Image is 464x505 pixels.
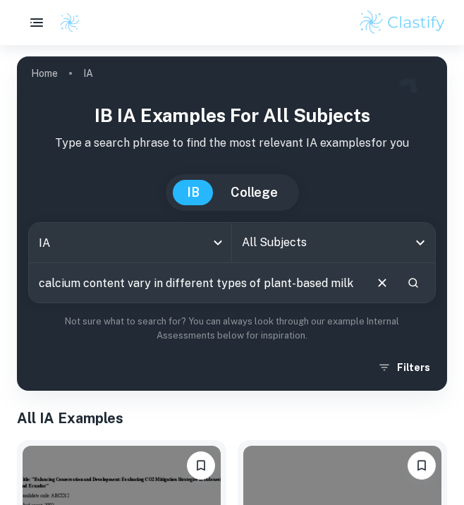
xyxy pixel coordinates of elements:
h1: All IA Examples [17,408,447,429]
div: IA [29,223,231,262]
p: Not sure what to search for? You can always look through our example Internal Assessments below f... [28,315,436,343]
img: profile cover [17,56,447,391]
button: Clear [369,269,396,296]
button: Search [401,271,425,295]
button: Please log in to bookmark exemplars [408,451,436,480]
button: IB [173,180,214,205]
p: Type a search phrase to find the most relevant IA examples for you [28,135,436,152]
img: Clastify logo [358,8,447,37]
button: College [216,180,292,205]
a: Clastify logo [51,12,80,33]
button: Filters [374,355,436,380]
p: IA [83,66,93,81]
img: Clastify logo [59,12,80,33]
button: Open [410,233,430,253]
input: E.g. player arrangements, enthalpy of combustion, analysis of a big city... [29,263,363,303]
button: Please log in to bookmark exemplars [187,451,215,480]
h1: IB IA examples for all subjects [28,102,436,129]
a: Home [31,63,58,83]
